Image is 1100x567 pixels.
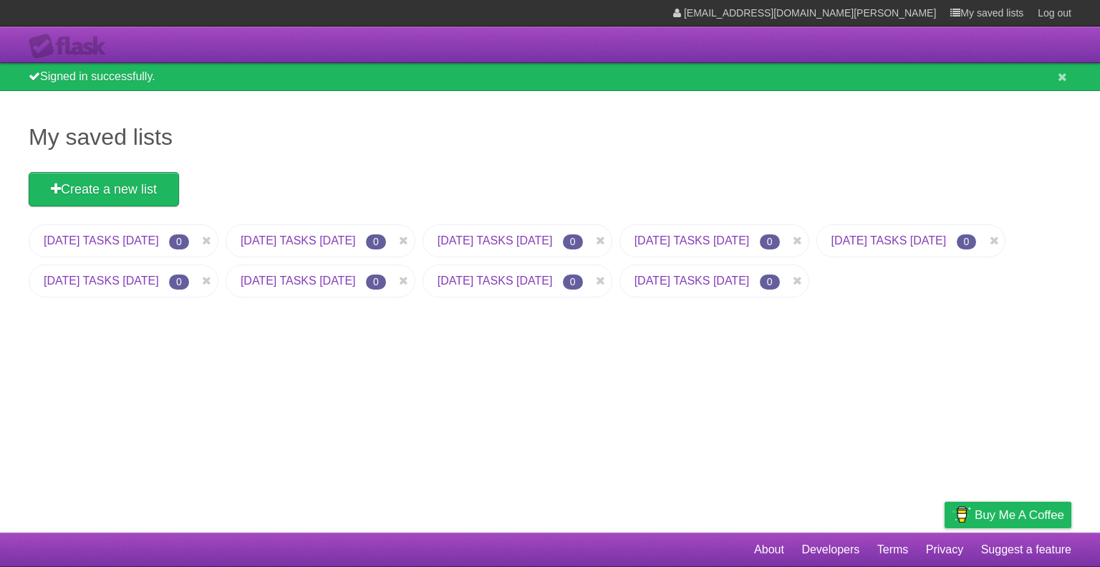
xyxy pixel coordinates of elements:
a: [DATE] TASKS [DATE] [831,234,947,247]
h1: My saved lists [29,120,1071,154]
span: 0 [760,275,780,290]
a: [DATE] TASKS [DATE] [44,234,159,247]
a: Buy me a coffee [945,502,1071,528]
div: Flask [29,34,115,59]
a: Terms [877,536,909,563]
a: Privacy [926,536,963,563]
a: [DATE] TASKS [DATE] [44,275,159,287]
span: 0 [169,234,189,249]
img: Buy me a coffee [952,502,971,527]
a: About [754,536,784,563]
a: [DATE] TASKS [DATE] [438,275,553,287]
span: 0 [169,275,189,290]
span: 0 [366,275,386,290]
a: Developers [801,536,859,563]
span: 0 [563,234,583,249]
a: [DATE] TASKS [DATE] [241,234,356,247]
a: [DATE] TASKS [DATE] [241,275,356,287]
span: 0 [563,275,583,290]
span: 0 [366,234,386,249]
a: [DATE] TASKS [DATE] [635,275,750,287]
a: [DATE] TASKS [DATE] [635,234,750,247]
span: 0 [957,234,977,249]
a: Suggest a feature [981,536,1071,563]
a: [DATE] TASKS [DATE] [438,234,553,247]
span: 0 [760,234,780,249]
a: Create a new list [29,172,179,206]
span: Buy me a coffee [975,502,1064,528]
